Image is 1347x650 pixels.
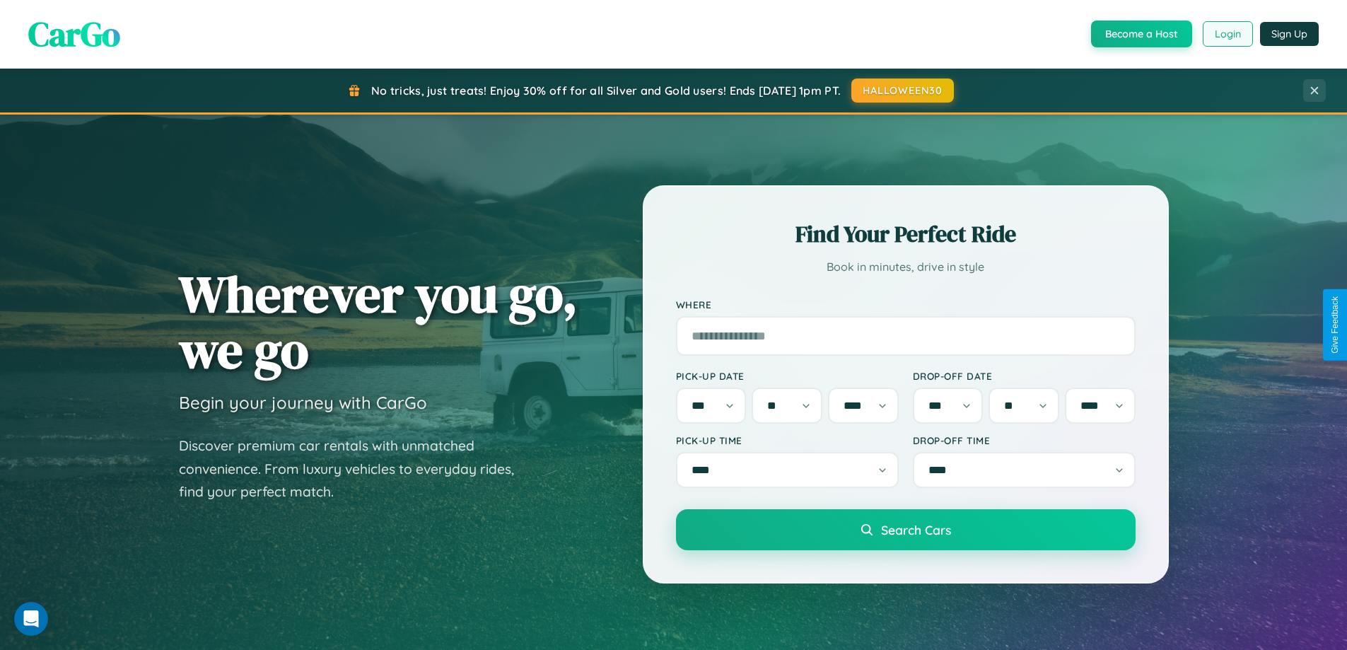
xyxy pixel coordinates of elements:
[1260,22,1319,46] button: Sign Up
[179,434,532,504] p: Discover premium car rentals with unmatched convenience. From luxury vehicles to everyday rides, ...
[676,509,1136,550] button: Search Cars
[851,79,954,103] button: HALLOWEEN30
[676,298,1136,311] label: Where
[179,266,578,378] h1: Wherever you go, we go
[676,257,1136,277] p: Book in minutes, drive in style
[1203,21,1253,47] button: Login
[676,219,1136,250] h2: Find Your Perfect Ride
[14,602,48,636] iframe: Intercom live chat
[676,434,899,446] label: Pick-up Time
[881,522,951,538] span: Search Cars
[179,392,427,413] h3: Begin your journey with CarGo
[913,370,1136,382] label: Drop-off Date
[913,434,1136,446] label: Drop-off Time
[1091,21,1192,47] button: Become a Host
[676,370,899,382] label: Pick-up Date
[1330,296,1340,354] div: Give Feedback
[371,83,841,98] span: No tricks, just treats! Enjoy 30% off for all Silver and Gold users! Ends [DATE] 1pm PT.
[28,11,120,57] span: CarGo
